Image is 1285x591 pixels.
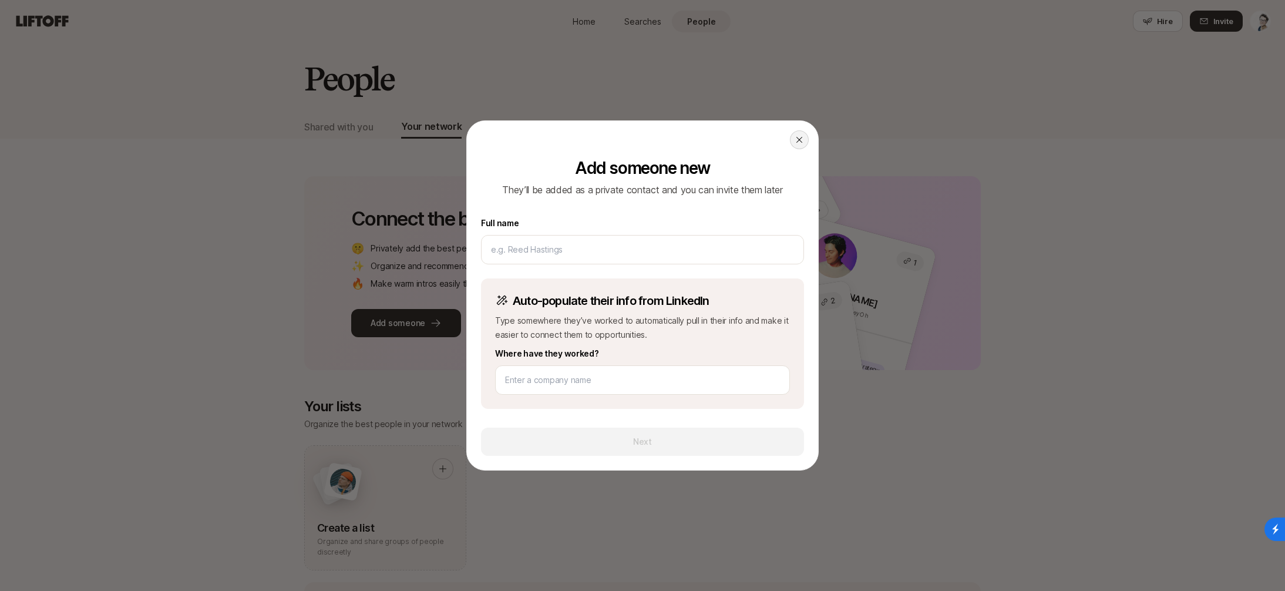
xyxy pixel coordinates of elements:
[495,347,790,361] label: Where have they worked?
[513,293,709,309] p: Auto-populate their info from LinkedIn
[502,182,783,197] p: They’ll be added as a private contact and you can invite them later
[575,159,710,177] p: Add someone new
[495,314,790,342] p: Type somewhere they’ve worked to automatically pull in their info and make it easier to connect t...
[505,373,780,387] input: Enter a company name
[481,216,804,230] label: Full name
[491,243,794,257] input: e.g. Reed Hastings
